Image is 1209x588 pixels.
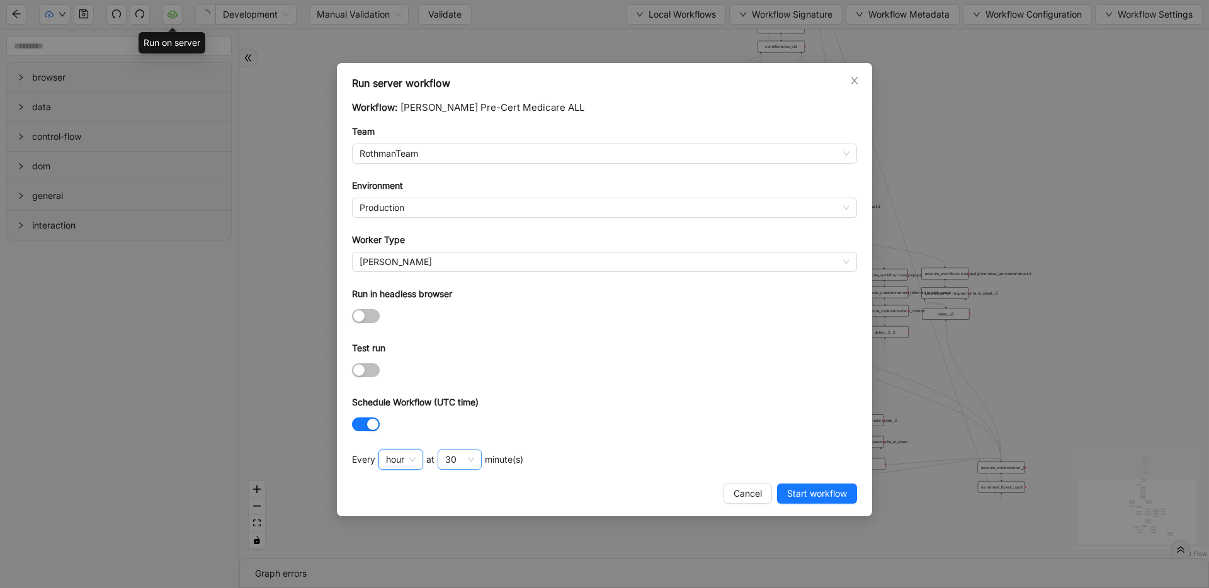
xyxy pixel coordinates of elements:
button: Start workflow [777,483,857,504]
label: Run in headless browser [352,287,452,301]
label: Schedule Workflow (UTC time) [352,395,479,409]
span: close [849,76,860,86]
button: Schedule Workflow (UTC time) [352,417,380,431]
span: hour [386,450,416,469]
label: Environment [352,179,403,193]
span: Every [352,453,375,466]
span: at [426,453,434,466]
div: Run server workflow [352,76,857,91]
button: Run in headless browser [352,309,380,323]
label: Team [352,125,375,139]
label: Worker Type [352,233,405,247]
button: Test run [352,363,380,377]
span: minute(s) [485,453,523,466]
span: Workflow: [352,101,397,113]
button: Cancel [724,483,772,504]
span: Production [360,198,849,217]
span: Start workflow [787,487,847,500]
div: 30 [445,453,457,466]
span: [PERSON_NAME] Pre-Cert Medicare ALL [400,101,584,113]
span: RothmanTeam [360,144,849,163]
span: Rothman [360,252,849,271]
div: Run on server [139,32,205,54]
label: Test run [352,341,385,355]
button: Close [848,74,861,88]
span: Cancel [734,487,762,500]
